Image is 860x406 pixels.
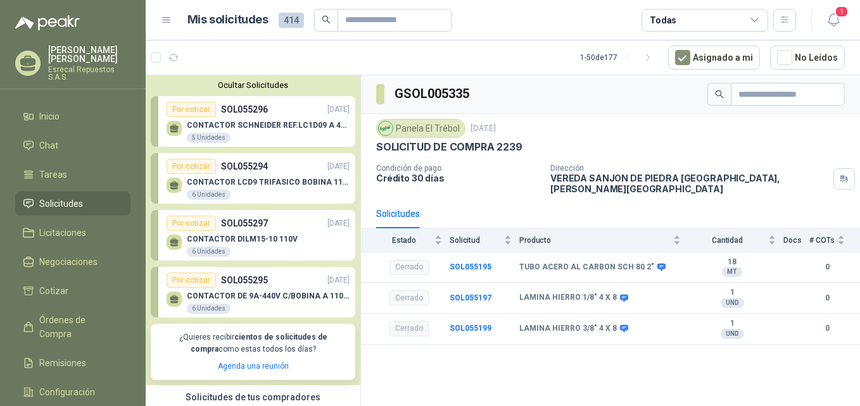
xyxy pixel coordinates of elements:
div: Cerrado [389,290,429,305]
a: Órdenes de Compra [15,308,130,346]
b: 18 [688,257,776,268]
img: Company Logo [379,121,393,135]
div: Solicitudes [376,207,420,221]
b: TUBO ACERO AL CARBON SCH 80 2" [519,262,654,273]
div: MT [722,267,742,277]
span: Estado [376,236,432,245]
button: Ocultar Solicitudes [151,80,355,90]
h1: Mis solicitudes [187,11,269,29]
a: Cotizar [15,279,130,303]
a: Por cotizarSOL055296[DATE] CONTACTOR SCHNEIDER REF.LC1D09 A 440V AC5 Unidades [151,96,355,147]
b: cientos de solicitudes de compra [191,333,327,354]
span: # COTs [809,236,835,245]
p: [PERSON_NAME] [PERSON_NAME] [48,46,130,63]
p: [DATE] [327,218,350,230]
div: Por cotizar [167,159,216,174]
a: Por cotizarSOL055294[DATE] CONTACTOR LCD9 TRIFASICO BOBINA 110V VAC6 Unidades [151,153,355,204]
span: 414 [279,13,304,28]
h3: GSOL005335 [395,84,471,104]
p: SOL055296 [221,102,268,116]
span: search [322,15,331,24]
div: 6 Unidades [187,304,231,314]
a: Por cotizarSOL055297[DATE] CONTACTOR DILM15-10 110V6 Unidades [151,210,355,261]
img: Logo peakr [15,15,80,30]
p: ¿Quieres recibir como estas todos los días? [158,331,348,355]
div: Cerrado [389,321,429,336]
a: Inicio [15,104,130,128]
div: UND [721,298,744,308]
button: Asignado a mi [668,46,760,70]
div: UND [721,329,744,339]
a: Negociaciones [15,250,130,274]
p: Condición de pago [376,164,540,173]
p: SOLICITUD DE COMPRA 2239 [376,140,522,154]
p: SOL055295 [221,273,268,287]
a: Tareas [15,163,130,187]
div: Por cotizar [167,102,216,117]
a: SOL055197 [450,293,491,302]
button: 1 [822,9,845,32]
div: 1 - 50 de 177 [580,47,658,68]
button: No Leídos [770,46,845,70]
div: Por cotizar [167,216,216,231]
span: Chat [39,138,58,152]
p: Esrecal Repuestos S.A.S. [48,66,130,81]
div: 5 Unidades [187,133,231,143]
div: Todas [650,13,676,27]
b: 1 [688,288,776,298]
b: 0 [809,292,845,304]
a: Solicitudes [15,192,130,216]
th: Solicitud [450,228,519,252]
div: 6 Unidades [187,247,231,257]
b: 1 [688,319,776,329]
div: Ocultar SolicitudesPor cotizarSOL055296[DATE] CONTACTOR SCHNEIDER REF.LC1D09 A 440V AC5 UnidadesP... [146,75,360,385]
a: Por cotizarSOL055295[DATE] CONTACTOR DE 9A-440V C/BOBINA A 110V - LC1D106 Unidades [151,267,355,317]
span: Inicio [39,109,60,123]
div: 6 Unidades [187,190,231,200]
p: CONTACTOR DE 9A-440V C/BOBINA A 110V - LC1D10 [187,292,350,300]
b: 0 [809,261,845,273]
p: CONTACTOR LCD9 TRIFASICO BOBINA 110V VAC [187,178,350,187]
span: Cantidad [688,236,766,245]
p: [DATE] [327,161,350,173]
th: Cantidad [688,228,783,252]
p: VEREDA SANJON DE PIEDRA [GEOGRAPHIC_DATA] , [PERSON_NAME][GEOGRAPHIC_DATA] [550,173,828,194]
a: Chat [15,133,130,157]
b: 0 [809,323,845,335]
span: Licitaciones [39,226,86,240]
span: Solicitudes [39,197,83,211]
p: Crédito 30 días [376,173,540,183]
p: CONTACTOR DILM15-10 110V [187,235,298,243]
th: Docs [783,228,809,252]
span: search [715,90,724,99]
a: Licitaciones [15,221,130,245]
a: SOL055199 [450,324,491,333]
p: Dirección [550,164,828,173]
b: LAMINA HIERRO 1/8" 4 X 8 [519,293,617,303]
th: # COTs [809,228,860,252]
span: Producto [519,236,671,245]
a: Agenda una reunión [218,362,289,371]
th: Estado [361,228,450,252]
p: [DATE] [327,274,350,286]
div: Por cotizar [167,273,216,288]
a: SOL055195 [450,262,491,271]
span: Cotizar [39,284,68,298]
b: LAMINA HIERRO 3/8" 4 X 8 [519,324,617,334]
span: Tareas [39,168,67,181]
p: [DATE] [471,123,496,135]
span: Órdenes de Compra [39,313,118,341]
span: Configuración [39,385,95,399]
div: Panela El Trébol [376,119,465,138]
p: SOL055297 [221,216,268,230]
span: Remisiones [39,356,86,370]
p: CONTACTOR SCHNEIDER REF.LC1D09 A 440V AC [187,121,350,130]
p: SOL055294 [221,159,268,173]
div: Cerrado [389,260,429,275]
span: Negociaciones [39,255,98,269]
p: [DATE] [327,104,350,116]
a: Remisiones [15,351,130,375]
